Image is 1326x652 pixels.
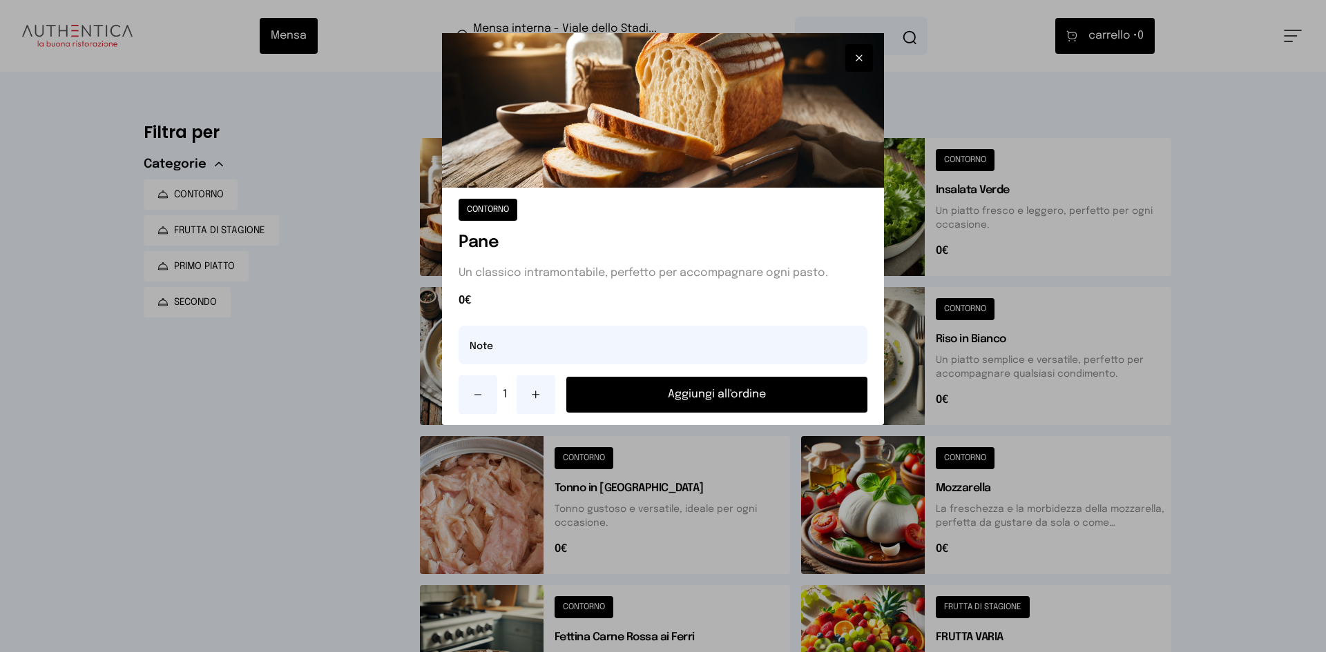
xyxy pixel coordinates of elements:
[459,232,867,254] h1: Pane
[459,199,517,221] button: CONTORNO
[459,293,867,309] span: 0€
[503,386,511,403] span: 1
[566,377,867,413] button: Aggiungi all'ordine
[442,33,884,188] img: Pane
[459,265,867,281] p: Un classico intramontabile, perfetto per accompagnare ogni pasto.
